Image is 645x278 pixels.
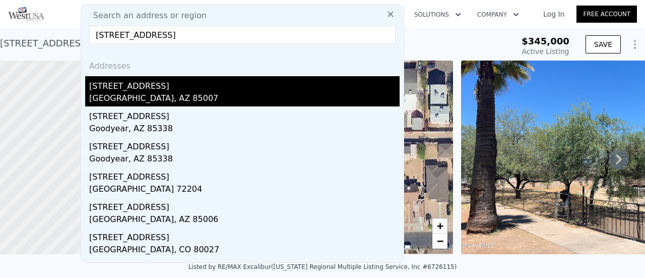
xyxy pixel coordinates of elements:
[89,92,400,106] div: [GEOGRAPHIC_DATA], AZ 85007
[89,228,400,244] div: [STREET_ADDRESS]
[89,153,400,167] div: Goodyear, AZ 85338
[625,34,645,54] button: Show Options
[85,10,207,22] span: Search an address or region
[437,235,443,247] span: −
[89,26,396,44] input: Enter an address, city, region, neighborhood or zip code
[469,6,527,24] button: Company
[586,35,621,53] button: SAVE
[89,137,400,153] div: [STREET_ADDRESS]
[432,234,447,249] a: Zoom out
[89,197,400,213] div: [STREET_ADDRESS]
[89,213,400,228] div: [GEOGRAPHIC_DATA], AZ 85006
[531,9,576,19] a: Log In
[89,167,400,183] div: [STREET_ADDRESS]
[522,47,569,55] span: Active Listing
[89,106,400,123] div: [STREET_ADDRESS]
[437,219,443,232] span: +
[188,263,457,270] div: Listed by RE/MAX Excalibur ([US_STATE] Regional Multiple Listing Service, Inc #6726115)
[89,183,400,197] div: [GEOGRAPHIC_DATA] 72204
[89,76,400,92] div: [STREET_ADDRESS]
[432,218,447,234] a: Zoom in
[89,258,400,274] div: [STREET_ADDRESS]
[85,52,400,76] div: Addresses
[522,36,569,46] span: $345,000
[406,6,469,24] button: Solutions
[89,123,400,137] div: Goodyear, AZ 85338
[576,6,637,23] a: Free Account
[89,244,400,258] div: [GEOGRAPHIC_DATA], CO 80027
[8,7,44,21] img: Pellego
